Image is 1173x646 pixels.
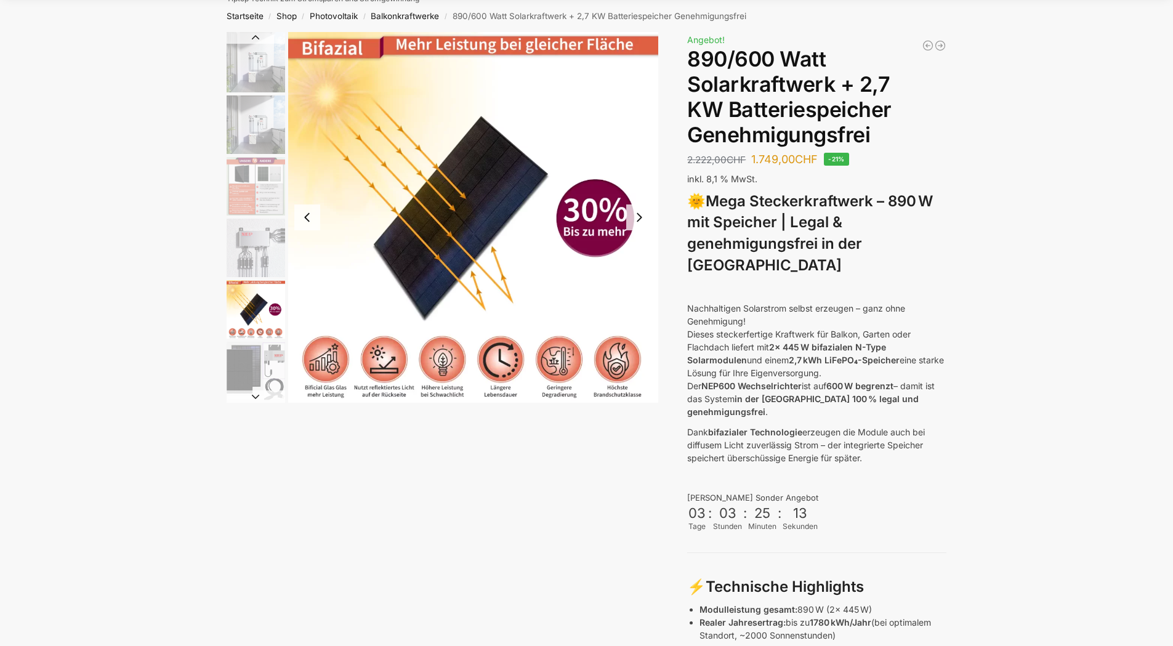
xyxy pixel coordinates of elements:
[687,47,946,147] h1: 890/600 Watt Solarkraftwerk + 2,7 KW Batteriespeicher Genehmigungsfrei
[227,390,285,403] button: Next slide
[294,204,320,230] button: Previous slide
[688,505,706,521] div: 03
[687,492,946,504] div: [PERSON_NAME] Sonder Angebot
[687,34,725,45] span: Angebot!
[714,505,741,521] div: 03
[699,616,946,642] p: bis zu (bei optimalem Standort, ~2000 Sonnenstunden)
[824,153,849,166] span: -21%
[687,394,919,417] strong: in der [GEOGRAPHIC_DATA] 100 % legal und genehmigungsfrei
[227,11,264,21] a: Startseite
[706,578,864,596] strong: Technische Highlights
[310,11,358,21] a: Photovoltaik
[687,426,946,464] p: Dank erzeugen die Module auch bei diffusem Licht zuverlässig Strom – der integrierte Speicher spe...
[748,521,776,532] div: Minuten
[922,39,934,52] a: Balkonkraftwerk 405/600 Watt erweiterbar
[224,32,285,94] li: 1 / 12
[358,12,371,22] span: /
[224,94,285,155] li: 2 / 12
[227,157,285,216] img: Bificial im Vergleich zu billig Modulen
[687,154,746,166] bdi: 2.222,00
[778,505,781,529] div: :
[699,604,797,615] strong: Modulleistung gesamt:
[687,191,946,277] h3: 🌞
[751,153,818,166] bdi: 1.749,00
[810,617,871,628] strong: 1780 kWh/Jahr
[783,521,818,532] div: Sekunden
[297,12,310,22] span: /
[264,12,276,22] span: /
[784,505,816,521] div: 13
[224,340,285,402] li: 6 / 12
[276,11,297,21] a: Shop
[224,217,285,278] li: 4 / 12
[708,427,802,437] strong: bifazialer Technologie
[371,11,439,21] a: Balkonkraftwerke
[288,32,659,403] li: 5 / 12
[826,381,893,391] strong: 600 W begrenzt
[227,219,285,277] img: BDS1000
[687,576,946,598] h3: ⚡
[288,32,659,403] img: Bificial 30 % mehr Leistung
[713,521,742,532] div: Stunden
[687,521,707,532] div: Tage
[687,342,886,365] strong: 2x 445 W bifazialen N-Type Solarmodulen
[795,153,818,166] span: CHF
[227,95,285,154] img: Balkonkraftwerk mit 2,7kw Speicher
[708,505,712,529] div: :
[439,12,452,22] span: /
[749,505,775,521] div: 25
[701,381,802,391] strong: NEP600 Wechselrichter
[224,402,285,463] li: 7 / 12
[699,617,786,628] strong: Realer Jahresertrag:
[227,280,285,339] img: Bificial 30 % mehr Leistung
[789,355,900,365] strong: 2,7 kWh LiFePO₄-Speicher
[699,603,946,616] p: 890 W (2x 445 W)
[227,342,285,400] img: Balkonkraftwerk 860
[227,31,285,44] button: Previous slide
[224,155,285,217] li: 3 / 12
[727,154,746,166] span: CHF
[687,174,757,184] span: inkl. 8,1 % MwSt.
[227,32,285,92] img: Balkonkraftwerk mit 2,7kw Speicher
[224,278,285,340] li: 5 / 12
[687,192,933,274] strong: Mega Steckerkraftwerk – 890 W mit Speicher | Legal & genehmigungsfrei in der [GEOGRAPHIC_DATA]
[934,39,946,52] a: Balkonkraftwerk 890 Watt Solarmodulleistung mit 2kW/h Zendure Speicher
[687,302,946,418] p: Nachhaltigen Solarstrom selbst erzeugen – ganz ohne Genehmigung! Dieses steckerfertige Kraftwerk ...
[743,505,747,529] div: :
[626,204,652,230] button: Next slide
